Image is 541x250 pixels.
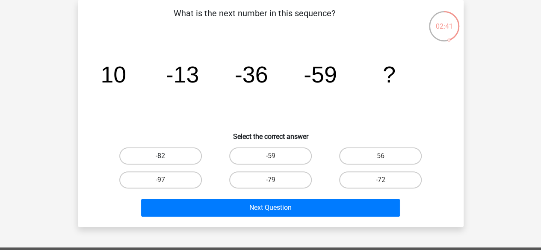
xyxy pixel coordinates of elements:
[119,147,202,165] label: -82
[119,171,202,188] label: -97
[234,62,268,87] tspan: -36
[92,7,418,32] p: What is the next number in this sequence?
[339,147,422,165] label: 56
[428,10,460,32] div: 02:41
[92,126,450,141] h6: Select the correct answer
[101,62,126,87] tspan: 10
[229,147,312,165] label: -59
[166,62,199,87] tspan: -13
[141,199,400,217] button: Next Question
[229,171,312,188] label: -79
[383,62,396,87] tspan: ?
[339,171,422,188] label: -72
[304,62,337,87] tspan: -59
